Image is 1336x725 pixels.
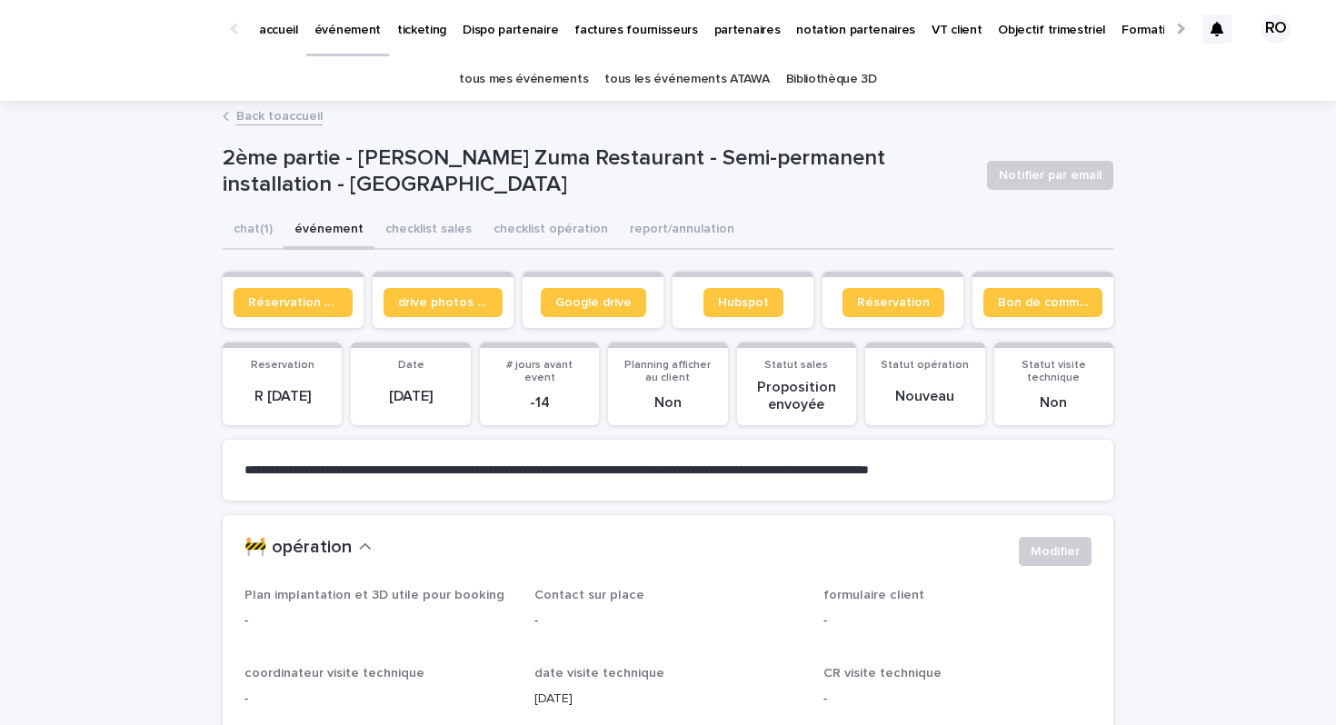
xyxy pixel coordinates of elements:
[234,288,353,317] a: Réservation client
[604,58,769,101] a: tous les événements ATAWA
[764,360,828,371] span: Statut sales
[398,296,488,309] span: drive photos coordinateur
[823,667,942,680] span: CR visite technique
[244,667,424,680] span: coordinateur visite technique
[881,360,969,371] span: Statut opération
[483,212,619,250] button: checklist opération
[234,388,331,405] p: R [DATE]
[1022,360,1086,383] span: Statut visite technique
[506,360,573,383] span: # jours avant event
[823,611,1092,631] p: -
[619,212,745,250] button: report/annulation
[823,690,1092,709] p: -
[244,537,352,559] h2: 🚧 opération
[223,212,284,250] button: chat (1)
[244,690,513,709] p: -
[384,288,503,317] a: drive photos coordinateur
[459,58,588,101] a: tous mes événements
[555,296,632,309] span: Google drive
[248,296,338,309] span: Réservation client
[284,212,374,250] button: événement
[362,388,459,405] p: [DATE]
[541,288,646,317] a: Google drive
[857,296,930,309] span: Réservation
[983,288,1102,317] a: Bon de commande
[398,360,424,371] span: Date
[748,379,845,413] p: Proposition envoyée
[1031,542,1080,561] span: Modifier
[624,360,711,383] span: Planning afficher au client
[876,388,973,405] p: Nouveau
[998,296,1088,309] span: Bon de commande
[534,690,803,709] p: [DATE]
[491,394,588,412] p: -14
[534,667,664,680] span: date visite technique
[1005,394,1102,412] p: Non
[842,288,944,317] a: Réservation
[223,145,972,198] p: 2ème partie - [PERSON_NAME] Zuma Restaurant - Semi-permanent installation - [GEOGRAPHIC_DATA]
[823,589,924,601] span: formulaire client
[703,288,783,317] a: Hubspot
[786,58,877,101] a: Bibliothèque 3D
[987,161,1113,190] button: Notifier par email
[374,212,483,250] button: checklist sales
[999,166,1102,184] span: Notifier par email
[718,296,769,309] span: Hubspot
[534,611,803,631] p: -
[36,11,213,47] img: Ls34BcGeRexTGTNfXpUC
[244,589,504,601] span: Plan implantation et 3D utile pour booking
[534,589,644,601] span: Contact sur place
[1261,15,1291,44] div: RO
[619,394,716,412] p: Non
[244,611,513,631] p: -
[236,104,323,125] a: Back toaccueil
[251,360,314,371] span: Reservation
[244,537,372,559] button: 🚧 opération
[1019,537,1092,566] button: Modifier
